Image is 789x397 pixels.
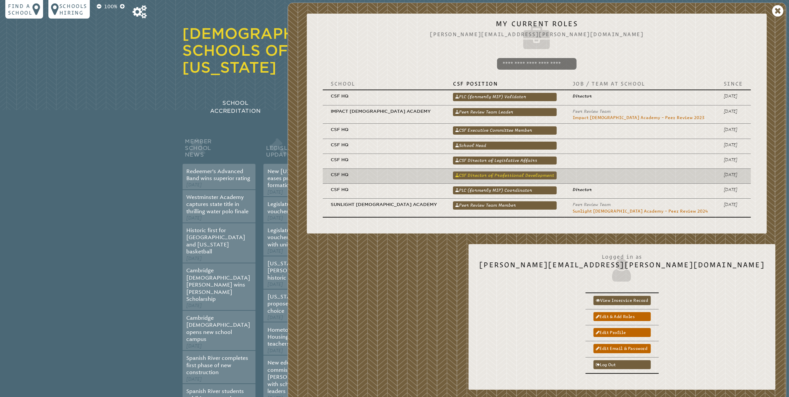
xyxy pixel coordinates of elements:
[187,267,251,302] a: Cambridge [DEMOGRAPHIC_DATA][PERSON_NAME] wins [PERSON_NAME] Scholarship
[331,93,437,99] p: CSF HQ
[593,328,651,337] a: Edit profile
[187,215,202,221] span: [DATE]
[331,142,437,148] p: CSF HQ
[331,108,437,114] p: Impact [DEMOGRAPHIC_DATA] Academy
[453,171,557,179] a: CSF Director of Professional Development
[573,115,704,120] a: Impact [DEMOGRAPHIC_DATA] Academy – Peer Review 2023
[267,360,330,394] a: New education commissioner [PERSON_NAME] meets with school choice leaders
[593,360,651,369] a: Log out
[59,3,87,16] p: Schools Hiring
[267,215,283,221] span: [DATE]
[573,209,708,214] a: Sunlight [DEMOGRAPHIC_DATA] Academy – Peer Review 2024
[187,343,202,349] span: [DATE]
[103,3,119,11] p: 100%
[479,250,765,283] h2: [PERSON_NAME][EMAIL_ADDRESS][PERSON_NAME][DOMAIN_NAME]
[573,80,708,87] p: Job / Team at School
[331,186,437,193] p: CSF HQ
[724,80,743,87] p: Since
[187,303,202,308] span: [DATE]
[724,157,743,163] p: [DATE]
[267,327,332,347] a: Hometown Heroes Housing Program open to teachers
[724,142,743,148] p: [DATE]
[724,201,743,208] p: [DATE]
[267,227,329,248] a: Legislature approves voucher bill for students with unique abilities
[187,194,249,215] a: Westminster Academy captures state title in thrilling water polo finale
[187,376,202,382] span: [DATE]
[187,168,251,181] a: Redeemer’s Advanced Band wins superior rating
[724,126,743,133] p: [DATE]
[187,256,202,261] span: [DATE]
[267,201,326,214] a: Legislature responds to voucher problems
[453,108,557,116] a: Peer Review Team Leader
[267,248,283,254] span: [DATE]
[331,157,437,163] p: CSF HQ
[263,137,336,164] h2: Legislative Updates
[573,93,679,99] p: Director
[453,126,557,134] a: CSF Executive Committee Member
[724,171,743,178] p: [DATE]
[317,20,756,53] h2: My Current Roles
[267,282,283,287] span: [DATE]
[331,201,437,208] p: Sunlight [DEMOGRAPHIC_DATA] Academy
[593,312,651,321] a: Edit & add roles
[573,109,611,114] span: Peer Review Team
[453,93,557,101] a: PLC (formerly MIP) Validator
[453,201,557,209] a: Peer Review Team Member
[453,80,557,87] p: CSF Position
[453,142,557,150] a: School Head
[187,227,246,255] a: Historic first for [GEOGRAPHIC_DATA] and [US_STATE] basketball
[267,189,283,195] span: [DATE]
[593,344,651,353] a: Edit email & password
[331,126,437,133] p: CSF HQ
[593,296,651,305] a: View inservice record
[267,348,283,354] span: [DATE]
[724,108,743,114] p: [DATE]
[187,315,251,342] a: Cambridge [DEMOGRAPHIC_DATA] opens new school campus
[453,186,557,194] a: PLC (formerly MIP) Coordinator
[573,202,611,207] span: Peer Review Team
[187,355,249,375] a: Spanish River completes first phase of new construction
[8,3,32,16] p: Find a school
[187,182,202,188] span: [DATE]
[331,80,437,87] p: School
[267,294,331,314] a: [US_STATE] lawmakers propose universal school choice
[453,157,557,165] a: CSF Director of Legislative Affairs
[724,93,743,99] p: [DATE]
[573,186,679,193] p: Director
[267,168,322,189] a: New [US_STATE] law eases private school formation
[331,171,437,178] p: CSF HQ
[183,25,370,76] a: [DEMOGRAPHIC_DATA] Schools of [US_STATE]
[724,186,743,193] p: [DATE]
[267,315,283,320] span: [DATE]
[267,260,331,281] a: [US_STATE]’s Governor [PERSON_NAME] signs historic school choice bill
[210,100,260,114] span: School Accreditation
[183,137,255,164] h2: Member School News
[479,250,765,261] span: Logged in as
